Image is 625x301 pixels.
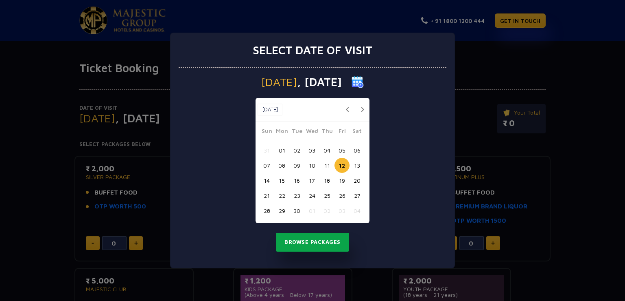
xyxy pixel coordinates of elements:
button: 28 [259,203,274,218]
button: 16 [289,173,304,188]
button: 05 [334,143,350,158]
button: 09 [289,158,304,173]
button: Browse Packages [276,233,349,252]
button: 17 [304,173,319,188]
button: 22 [274,188,289,203]
button: 25 [319,188,334,203]
button: 10 [304,158,319,173]
span: Fri [334,126,350,138]
button: 31 [259,143,274,158]
span: Mon [274,126,289,138]
button: 14 [259,173,274,188]
button: 04 [319,143,334,158]
span: Wed [304,126,319,138]
span: Sat [350,126,365,138]
h3: Select date of visit [253,43,372,57]
button: 26 [334,188,350,203]
button: 27 [350,188,365,203]
span: [DATE] [261,76,297,88]
button: 02 [319,203,334,218]
button: 08 [274,158,289,173]
button: 15 [274,173,289,188]
button: 23 [289,188,304,203]
button: 01 [304,203,319,218]
button: 03 [304,143,319,158]
button: 29 [274,203,289,218]
button: 11 [319,158,334,173]
button: 24 [304,188,319,203]
span: Thu [319,126,334,138]
button: 12 [334,158,350,173]
button: 03 [334,203,350,218]
button: [DATE] [258,104,282,116]
button: 07 [259,158,274,173]
button: 02 [289,143,304,158]
img: calender icon [352,76,364,88]
button: 21 [259,188,274,203]
button: 06 [350,143,365,158]
button: 19 [334,173,350,188]
span: Sun [259,126,274,138]
button: 13 [350,158,365,173]
button: 30 [289,203,304,218]
button: 04 [350,203,365,218]
button: 20 [350,173,365,188]
span: , [DATE] [297,76,342,88]
button: 18 [319,173,334,188]
button: 01 [274,143,289,158]
span: Tue [289,126,304,138]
